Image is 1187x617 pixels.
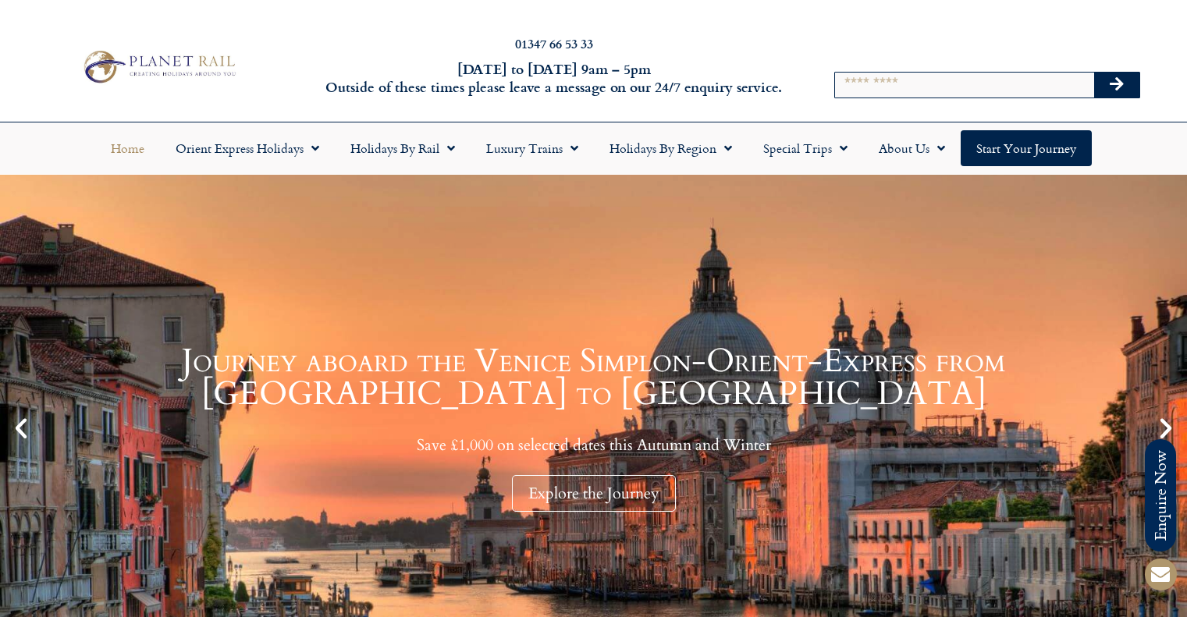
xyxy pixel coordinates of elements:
a: Luxury Trains [471,130,594,166]
div: Next slide [1153,415,1179,441]
a: Orient Express Holidays [160,130,335,166]
div: Previous slide [8,415,34,441]
a: Holidays by Rail [335,130,471,166]
a: Start your Journey [961,130,1092,166]
h1: Journey aboard the Venice Simplon-Orient-Express from [GEOGRAPHIC_DATA] to [GEOGRAPHIC_DATA] [39,345,1148,410]
a: Holidays by Region [594,130,748,166]
div: Explore the Journey [512,475,676,512]
a: Home [95,130,160,166]
button: Search [1094,73,1139,98]
a: Special Trips [748,130,863,166]
a: About Us [863,130,961,166]
img: Planet Rail Train Holidays Logo [77,47,240,87]
a: 01347 66 53 33 [515,34,593,52]
nav: Menu [8,130,1179,166]
p: Save £1,000 on selected dates this Autumn and Winter [39,435,1148,455]
h6: [DATE] to [DATE] 9am – 5pm Outside of these times please leave a message on our 24/7 enquiry serv... [321,60,787,97]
